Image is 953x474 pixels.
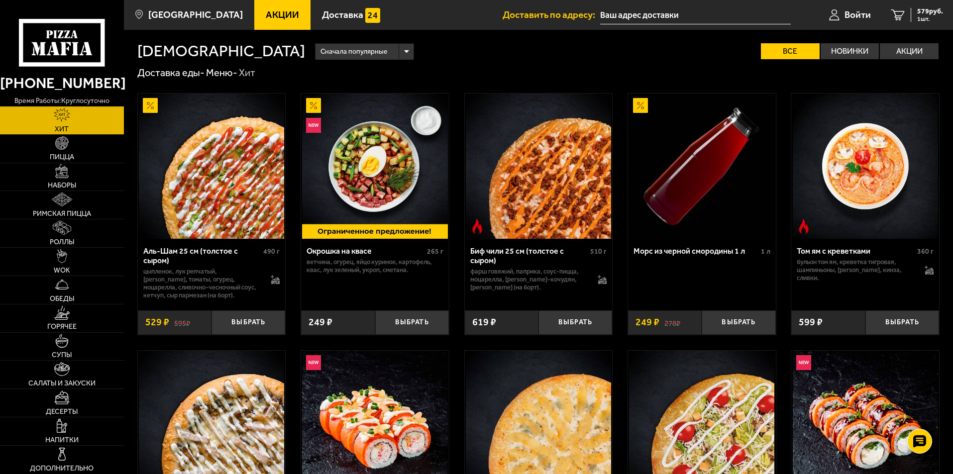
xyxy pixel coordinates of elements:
[503,10,600,19] span: Доставить по адресу:
[307,246,424,256] div: Окрошка на квасе
[52,352,72,359] span: Супы
[322,10,363,19] span: Доставка
[465,94,613,239] a: Острое блюдоБиф чили 25 см (толстое с сыром)
[28,380,96,387] span: Салаты и закуски
[50,295,74,302] span: Обеды
[148,10,243,19] span: [GEOGRAPHIC_DATA]
[797,258,915,282] p: бульон том ям, креветка тигровая, шампиньоны, [PERSON_NAME], кинза, сливки.
[309,317,332,327] span: 249 ₽
[50,154,74,161] span: Пицца
[590,247,607,256] span: 510 г
[306,355,321,370] img: Новинка
[917,16,943,22] span: 1 шт.
[796,219,811,234] img: Острое блюдо
[821,43,879,59] label: Новинки
[375,310,449,335] button: Выбрать
[47,323,77,330] span: Горячее
[145,317,169,327] span: 529 ₽
[796,355,811,370] img: Новинка
[301,94,449,239] a: АкционныйНовинкаОкрошка на квасе
[470,246,588,265] div: Биф чили 25 см (толстое с сыром)
[470,219,485,234] img: Острое блюдо
[50,239,74,246] span: Роллы
[306,118,321,133] img: Новинка
[263,247,280,256] span: 490 г
[472,317,496,327] span: 619 ₽
[761,247,770,256] span: 1 л
[427,247,443,256] span: 265 г
[33,210,91,217] span: Римская пицца
[466,94,611,239] img: Биф чили 25 см (толстое с сыром)
[793,94,938,239] img: Том ям с креветками
[54,267,70,274] span: WOK
[470,268,588,291] p: фарш говяжий, паприка, соус-пицца, моцарелла, [PERSON_NAME]-кочудян, [PERSON_NAME] (на борт).
[791,94,939,239] a: Острое блюдоТом ям с креветками
[307,258,443,274] p: ветчина, огурец, яйцо куриное, картофель, квас, лук зеленый, укроп, сметана.
[46,408,78,415] span: Десерты
[55,126,69,133] span: Хит
[45,437,79,444] span: Напитки
[143,98,158,113] img: Акционный
[30,465,94,472] span: Дополнительно
[629,94,774,239] img: Морс из черной смородины 1 л
[143,246,261,265] div: Аль-Шам 25 см (толстое с сыром)
[845,10,871,19] span: Войти
[143,268,261,299] p: цыпленок, лук репчатый, [PERSON_NAME], томаты, огурец, моцарелла, сливочно-чесночный соус, кетчуп...
[137,67,205,79] a: Доставка еды-
[48,182,76,189] span: Наборы
[137,43,305,59] h1: [DEMOGRAPHIC_DATA]
[799,317,823,327] span: 599 ₽
[880,43,939,59] label: Акции
[600,6,791,24] input: Ваш адрес доставки
[664,317,680,327] s: 278 ₽
[917,247,934,256] span: 360 г
[635,317,659,327] span: 249 ₽
[302,94,447,239] img: Окрошка на квасе
[797,246,915,256] div: Том ям с креветками
[239,67,255,80] div: Хит
[365,8,380,23] img: 15daf4d41897b9f0e9f617042186c801.svg
[761,43,820,59] label: Все
[174,317,190,327] s: 595 ₽
[865,310,939,335] button: Выбрать
[628,94,776,239] a: АкционныйМорс из черной смородины 1 л
[633,98,648,113] img: Акционный
[206,67,237,79] a: Меню-
[320,42,387,61] span: Сначала популярные
[634,246,758,256] div: Морс из черной смородины 1 л
[306,98,321,113] img: Акционный
[702,310,775,335] button: Выбрать
[139,94,284,239] img: Аль-Шам 25 см (толстое с сыром)
[212,310,285,335] button: Выбрать
[917,8,943,15] span: 579 руб.
[266,10,299,19] span: Акции
[538,310,612,335] button: Выбрать
[138,94,286,239] a: АкционныйАль-Шам 25 см (толстое с сыром)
